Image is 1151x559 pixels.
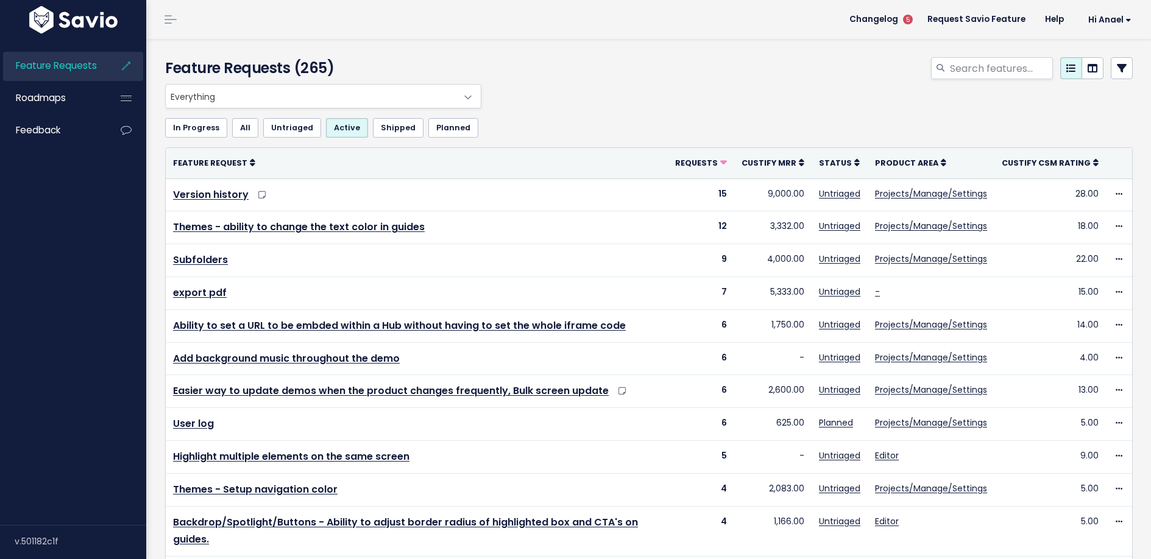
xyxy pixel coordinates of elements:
a: Version history [173,188,249,202]
a: Projects/Manage/Settings [875,188,987,200]
a: Untriaged [819,449,860,462]
span: Custify csm rating [1002,158,1091,168]
a: Untriaged [819,384,860,396]
a: Planned [819,417,853,429]
a: Themes - Setup navigation color [173,482,338,496]
span: Changelog [849,15,898,24]
a: Hi Anael [1074,10,1141,29]
td: 6 [668,408,734,441]
td: 6 [668,342,734,375]
img: logo-white.9d6f32f41409.svg [26,6,121,33]
a: Help [1035,10,1074,29]
td: 12 [668,211,734,244]
td: 625.00 [734,408,812,441]
td: 28.00 [994,178,1106,211]
a: Product Area [875,156,946,169]
a: Backdrop/Spotlight/Buttons - Ability to adjust border radius of highlighted box and CTA's on guides. [173,515,638,547]
span: Status [819,158,852,168]
a: All [232,118,258,138]
a: Untriaged [819,253,860,265]
td: 7 [668,276,734,309]
span: Everything [166,85,456,108]
a: In Progress [165,118,227,138]
td: 22.00 [994,244,1106,277]
td: 18.00 [994,211,1106,244]
td: - [734,440,812,473]
td: 13.00 [994,375,1106,408]
td: 3,332.00 [734,211,812,244]
a: Feature Requests [3,52,101,80]
a: Add background music throughout the demo [173,351,400,365]
a: Active [326,118,368,138]
a: Untriaged [263,118,321,138]
a: Request Savio Feature [918,10,1035,29]
ul: Filter feature requests [165,118,1133,138]
a: Projects/Manage/Settings [875,384,987,396]
span: Feedback [16,124,60,136]
td: 5.00 [994,408,1106,441]
a: Untriaged [819,482,860,494]
a: Status [819,156,860,169]
a: Untriaged [819,220,860,232]
a: Feature Request [173,156,255,169]
a: Themes - ability to change the text color in guides [173,220,425,234]
td: 15 [668,178,734,211]
a: Projects/Manage/Settings [875,253,987,265]
td: 5.00 [994,473,1106,506]
a: Untriaged [819,286,860,298]
td: 2,600.00 [734,375,812,408]
a: Ability to set a URL to be embded within a Hub without having to set the whole iframe code [173,318,626,332]
a: Planned [428,118,478,138]
div: v.501182c1f [15,526,146,557]
td: 9,000.00 [734,178,812,211]
span: Custify mrr [742,158,796,168]
a: Projects/Manage/Settings [875,417,987,429]
a: - [875,286,880,298]
td: 4 [668,473,734,506]
td: 6 [668,309,734,342]
span: 5 [903,15,913,24]
td: 4 [668,506,734,557]
span: Hi Anael [1088,15,1132,24]
a: Shipped [373,118,423,138]
td: 6 [668,375,734,408]
span: Product Area [875,158,938,168]
span: Roadmaps [16,91,66,104]
a: Feedback [3,116,101,144]
a: Projects/Manage/Settings [875,351,987,364]
td: 5,333.00 [734,276,812,309]
a: Roadmaps [3,84,101,112]
a: Untriaged [819,318,860,331]
td: 15.00 [994,276,1106,309]
td: 1,166.00 [734,506,812,557]
td: 1,750.00 [734,309,812,342]
a: Projects/Manage/Settings [875,220,987,232]
a: Editor [875,515,899,527]
td: 5.00 [994,506,1106,557]
a: Custify mrr [742,156,804,169]
td: 9 [668,244,734,277]
td: 4,000.00 [734,244,812,277]
a: User log [173,417,214,431]
td: 9.00 [994,440,1106,473]
a: Projects/Manage/Settings [875,482,987,494]
a: Untriaged [819,515,860,527]
td: 14.00 [994,309,1106,342]
td: - [734,342,812,375]
a: Projects/Manage/Settings [875,318,987,331]
span: Feature Requests [16,59,97,72]
td: 5 [668,440,734,473]
a: Untriaged [819,351,860,364]
span: Requests [675,158,718,168]
h4: Feature Requests (265) [165,57,476,79]
a: export pdf [173,286,227,300]
input: Search features... [949,57,1053,79]
td: 2,083.00 [734,473,812,506]
a: Custify csm rating [1002,156,1099,169]
a: Easier way to update demos when the product changes frequently, Bulk screen update [173,384,609,398]
a: Subfolders [173,253,228,267]
span: Feature Request [173,158,247,168]
a: Editor [875,449,899,462]
span: Everything [165,84,481,108]
a: Untriaged [819,188,860,200]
